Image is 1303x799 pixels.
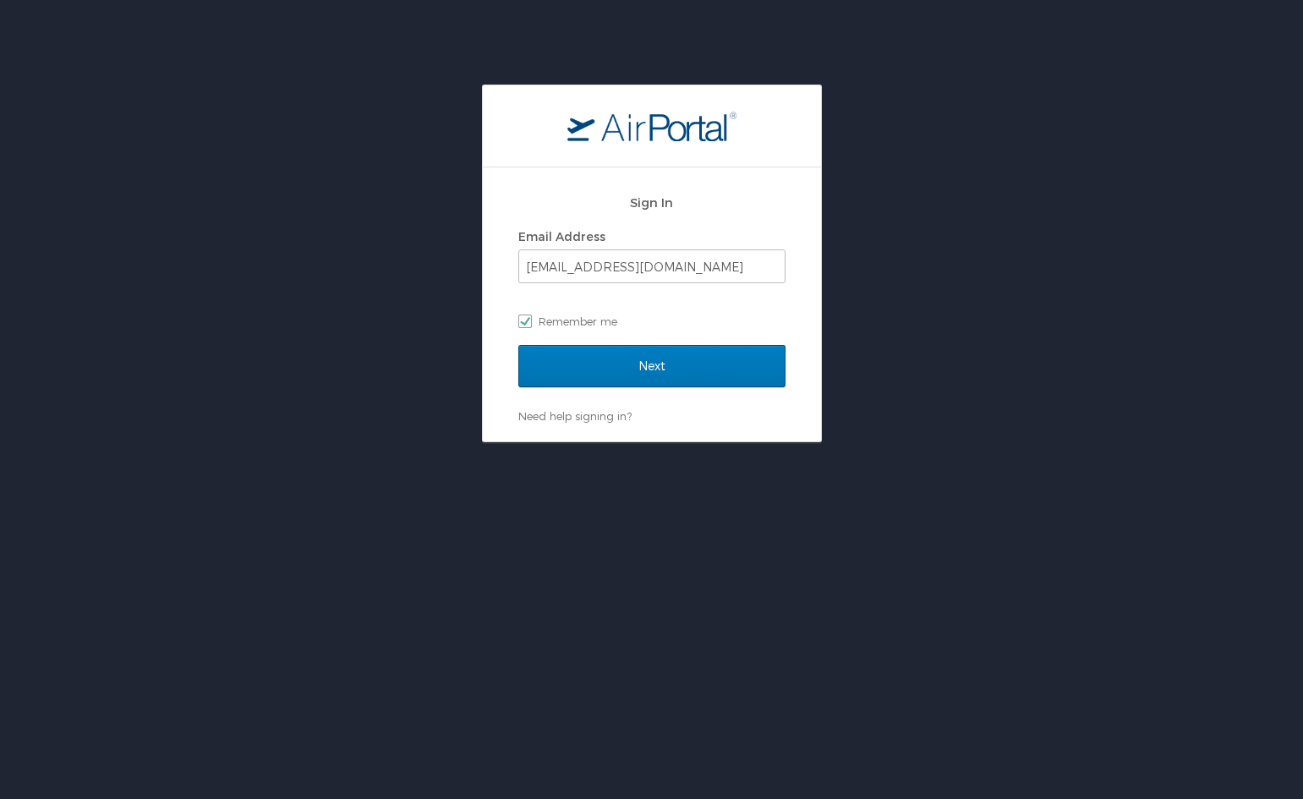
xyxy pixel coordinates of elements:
h2: Sign In [518,193,786,212]
img: logo [567,111,736,141]
label: Email Address [518,229,605,244]
a: Need help signing in? [518,409,632,423]
input: Next [518,345,786,387]
label: Remember me [518,309,786,334]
